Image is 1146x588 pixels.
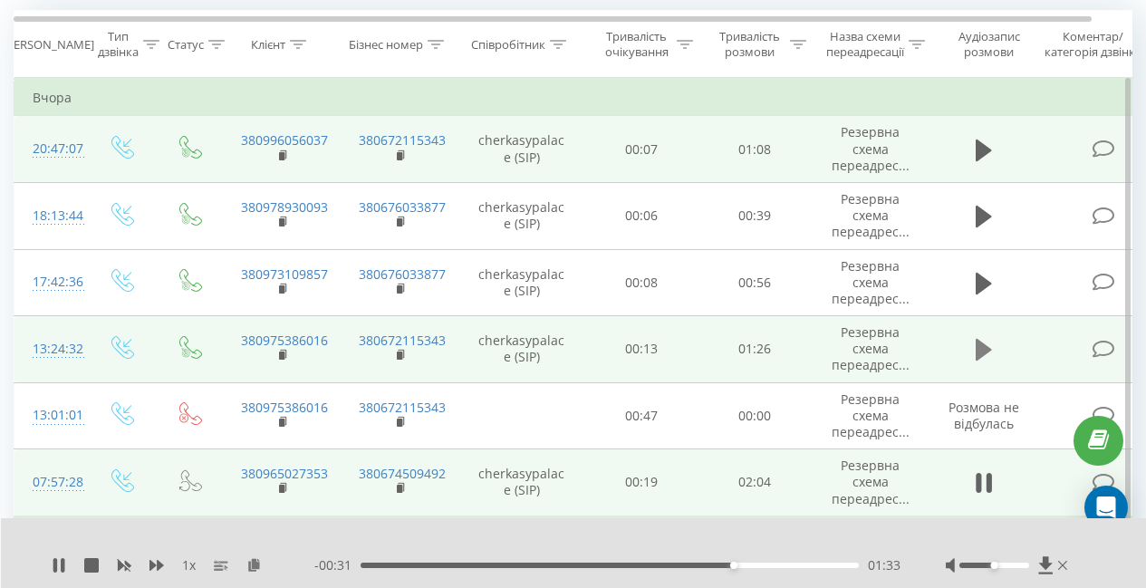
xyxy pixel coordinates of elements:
td: 00:39 [698,182,812,249]
td: 00:56 [698,249,812,316]
td: cherkasypalace (SIP) [458,449,585,516]
div: Open Intercom Messenger [1084,486,1128,529]
td: cherkasypalace (SIP) [458,116,585,183]
td: 00:19 [585,449,698,516]
a: 380973109857 [241,265,328,283]
a: 380965027353 [241,465,328,482]
span: Розмова не відбулась [949,399,1019,432]
td: 00:06 [585,182,698,249]
td: 02:04 [698,449,812,516]
span: Резервна схема переадрес... [832,457,910,506]
td: 00:00 [698,382,812,449]
span: Резервна схема переадрес... [832,257,910,307]
div: Коментар/категорія дзвінка [1040,29,1146,60]
td: cherkasypalace (SIP) [458,182,585,249]
div: Бізнес номер [349,37,423,53]
span: Резервна схема переадрес... [832,323,910,373]
a: 380975386016 [241,332,328,349]
a: 380672115343 [359,332,446,349]
div: [PERSON_NAME] [3,37,94,53]
div: Тривалість очікування [601,29,672,60]
div: Аудіозапис розмови [945,29,1033,60]
span: Резервна схема переадрес... [832,390,910,440]
td: 00:08 [585,249,698,316]
a: 380975386016 [241,399,328,416]
div: 20:47:07 [33,131,69,167]
span: Резервна схема переадрес... [832,190,910,240]
span: 01:33 [868,556,900,574]
td: 01:08 [698,116,812,183]
div: 17:42:36 [33,265,69,300]
div: Назва схеми переадресації [826,29,904,60]
div: 07:57:28 [33,465,69,500]
td: cherkasypalace (SIP) [458,249,585,316]
td: 00:07 [585,116,698,183]
div: 13:01:01 [33,398,69,433]
div: Співробітник [471,37,545,53]
a: 380676033877 [359,265,446,283]
span: Резервна схема переадрес... [832,123,910,173]
td: cherkasypalace (SIP) [458,316,585,383]
a: 380978930093 [241,198,328,216]
div: 13:24:32 [33,332,69,367]
div: Accessibility label [991,562,998,569]
div: Клієнт [251,37,285,53]
td: 00:47 [585,382,698,449]
div: Статус [168,37,204,53]
a: 380674509492 [359,465,446,482]
span: - 00:31 [314,556,361,574]
a: 380996056037 [241,131,328,149]
div: Тип дзвінка [98,29,139,60]
td: 01:26 [698,316,812,383]
td: 00:13 [585,316,698,383]
a: 380672115343 [359,131,446,149]
div: Accessibility label [730,562,737,569]
a: 380676033877 [359,198,446,216]
a: 380672115343 [359,399,446,416]
div: Тривалість розмови [714,29,785,60]
span: 1 x [182,556,196,574]
div: 18:13:44 [33,198,69,234]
